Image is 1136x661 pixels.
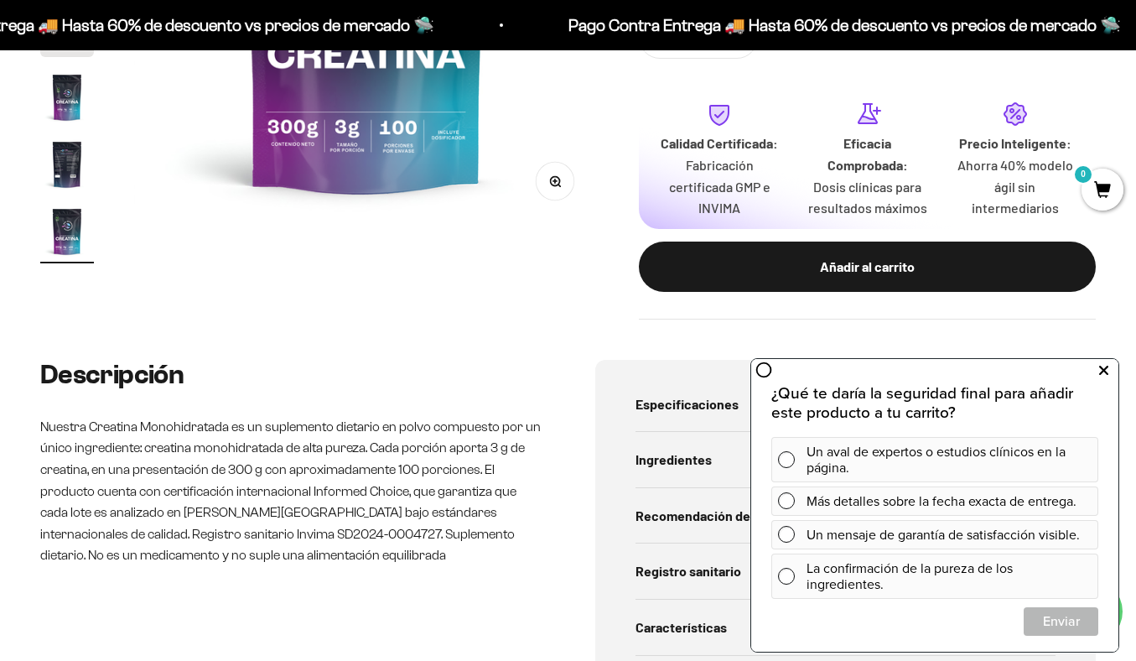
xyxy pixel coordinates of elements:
[659,154,780,219] p: Fabricación certificada GMP e INVIMA
[40,360,542,389] h2: Descripción
[1073,164,1093,185] mark: 0
[661,135,778,151] strong: Calidad Certificada:
[40,416,542,566] p: Nuestra Creatina Monohidratada es un suplemento dietario en polvo compuesto por un único ingredie...
[807,176,927,219] p: Dosis clínicas para resultados máximos
[40,205,94,258] img: Creatina Monohidrato
[959,135,1071,151] strong: Precio Inteligente:
[40,70,94,124] img: Creatina Monohidrato
[40,70,94,129] button: Ir al artículo 7
[40,138,94,196] button: Ir al artículo 8
[40,138,94,191] img: Creatina Monohidrato
[639,242,1096,292] button: Añadir al carrito
[635,505,775,527] span: Recomendación de uso
[827,135,908,173] strong: Eficacia Comprobada:
[635,617,727,638] span: Características
[955,154,1076,219] p: Ahorra 40% modelo ágil sin intermediarios
[40,205,94,263] button: Ir al artículo 9
[635,449,712,471] span: Ingredientes
[635,432,1056,487] summary: Ingredientes
[751,357,1118,652] iframe: zigpoll-iframe
[1082,182,1123,200] a: 0
[635,560,741,582] span: Registro sanitario
[635,377,1056,432] summary: Especificaciones
[565,12,1118,39] p: Pago Contra Entrega 🚚 Hasta 60% de descuento vs precios de mercado 🛸
[635,393,739,415] span: Especificaciones
[635,544,1056,599] summary: Registro sanitario
[635,488,1056,544] summary: Recomendación de uso
[635,600,1056,655] summary: Características
[672,256,1062,278] div: Añadir al carrito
